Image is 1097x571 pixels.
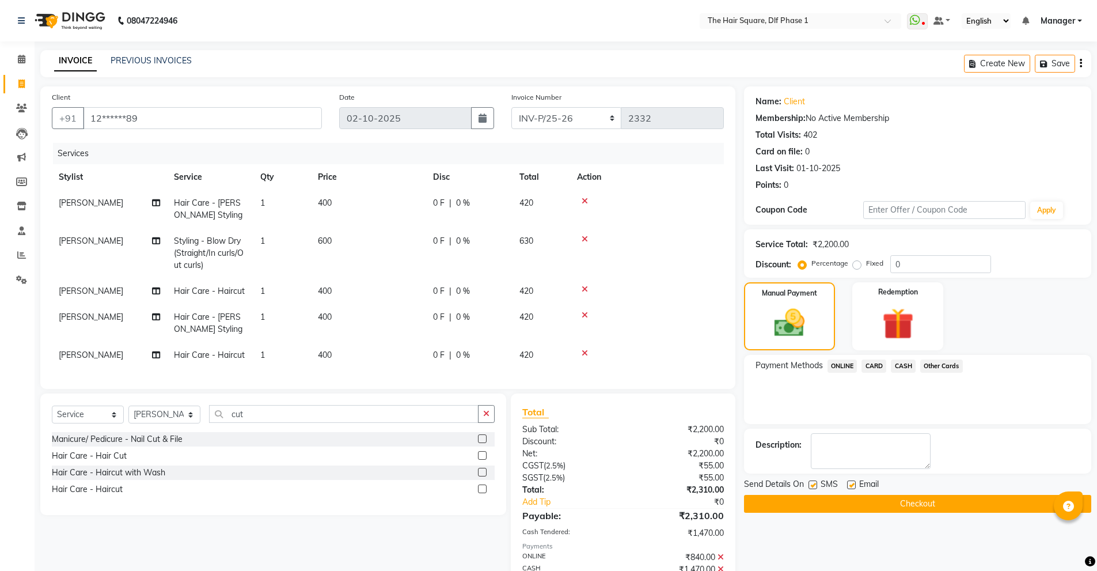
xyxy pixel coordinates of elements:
span: 1 [260,236,265,246]
div: Points: [756,179,781,191]
span: 0 % [456,285,470,297]
input: Search by Name/Mobile/Email/Code [83,107,322,129]
input: Search or Scan [209,405,479,423]
span: Total [522,406,549,418]
span: [PERSON_NAME] [59,236,123,246]
div: Payments [522,542,723,551]
span: 1 [260,312,265,322]
span: Hair Care - Haircut [174,286,245,296]
div: ₹2,310.00 [623,484,732,496]
span: Hair Care - Haircut [174,350,245,360]
label: Percentage [811,258,848,269]
div: Net: [514,448,623,460]
span: Manager [1041,15,1075,27]
div: ₹2,200.00 [623,448,732,460]
span: 420 [519,312,533,322]
button: Save [1035,55,1075,73]
div: Card on file: [756,146,803,158]
div: Hair Care - Hair Cut [52,450,127,462]
span: 400 [318,198,332,208]
span: 0 F [433,349,445,361]
label: Redemption [878,287,918,297]
span: Send Details On [744,478,804,493]
span: 0 % [456,349,470,361]
div: ₹1,470.00 [623,527,732,539]
th: Total [513,164,570,190]
div: Payable: [514,509,623,523]
span: 400 [318,286,332,296]
span: | [449,349,451,361]
div: Total: [514,484,623,496]
div: ₹0 [642,496,732,508]
th: Action [570,164,724,190]
span: 0 F [433,197,445,209]
th: Service [167,164,253,190]
div: Manicure/ Pedicure - Nail Cut & File [52,433,183,445]
div: ( ) [514,460,623,472]
span: Other Cards [920,360,963,373]
span: 1 [260,198,265,208]
span: 0 F [433,285,445,297]
span: 0 % [456,235,470,247]
div: Hair Care - Haircut [52,483,123,496]
div: Cash Tendered: [514,527,623,539]
iframe: chat widget [1049,525,1085,559]
button: Apply [1030,202,1063,219]
span: CASH [891,360,916,373]
th: Price [311,164,426,190]
th: Stylist [52,164,167,190]
span: [PERSON_NAME] [59,198,123,208]
label: Invoice Number [511,92,561,103]
span: 420 [519,350,533,360]
img: _cash.svg [765,305,814,341]
div: Discount: [514,436,623,448]
span: | [449,285,451,297]
span: 600 [318,236,332,246]
div: Description: [756,439,802,451]
div: ₹2,310.00 [623,509,732,523]
div: Discount: [756,259,791,271]
span: Hair Care - [PERSON_NAME] Styling [174,312,242,334]
span: 0 % [456,197,470,209]
div: Service Total: [756,239,808,251]
img: _gift.svg [872,304,924,343]
b: 08047224946 [127,5,177,37]
div: ( ) [514,472,623,484]
div: Last Visit: [756,162,794,175]
div: Hair Care - Haircut with Wash [52,467,165,479]
div: Sub Total: [514,423,623,436]
div: Total Visits: [756,129,801,141]
th: Disc [426,164,513,190]
span: [PERSON_NAME] [59,286,123,296]
span: 400 [318,350,332,360]
span: 1 [260,286,265,296]
div: 0 [805,146,810,158]
img: logo [29,5,108,37]
span: Payment Methods [756,360,823,372]
div: Name: [756,96,781,108]
label: Date [339,92,355,103]
span: 1 [260,350,265,360]
button: +91 [52,107,84,129]
span: SGST [522,472,543,483]
div: ONLINE [514,551,623,564]
label: Manual Payment [762,288,817,298]
span: 630 [519,236,533,246]
span: 0 % [456,311,470,323]
span: 420 [519,286,533,296]
a: Client [784,96,805,108]
span: 2.5% [546,461,563,470]
span: CGST [522,460,544,471]
div: 402 [803,129,817,141]
span: 400 [318,312,332,322]
span: [PERSON_NAME] [59,350,123,360]
span: Hair Care - [PERSON_NAME] Styling [174,198,242,220]
label: Fixed [866,258,883,269]
label: Client [52,92,70,103]
a: PREVIOUS INVOICES [111,55,192,66]
input: Enter Offer / Coupon Code [863,201,1026,219]
span: ONLINE [828,360,857,373]
div: ₹55.00 [623,472,732,484]
span: SMS [821,478,838,493]
span: 420 [519,198,533,208]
